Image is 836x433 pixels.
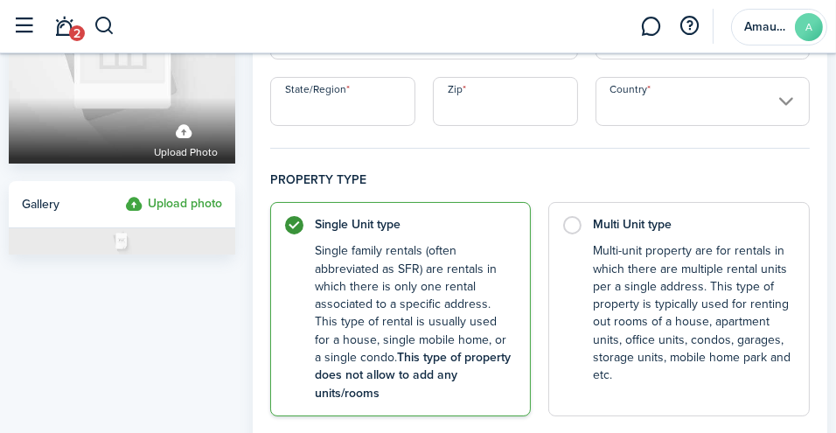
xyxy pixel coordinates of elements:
span: Gallery [22,195,59,213]
button: Search [94,11,115,41]
a: Messaging [635,5,668,48]
button: Open resource center [675,11,705,41]
span: Upload photo [154,144,218,162]
a: Notifications [48,5,81,48]
span: Amauris [744,21,788,33]
h4: Property type [270,171,810,202]
label: Upload photo [154,115,218,162]
b: This type of property does not allow to add any units/rooms [315,348,511,402]
avatar-text: A [795,13,823,41]
button: Open sidebar [8,10,41,43]
control-radio-card-title: Multi Unit type [593,216,791,234]
span: 2 [69,25,85,41]
control-radio-card-description: Single family rentals (often abbreviated as SFR) are rentals in which there is only one rental as... [315,242,513,402]
control-radio-card-title: Single Unit type [315,216,513,234]
control-radio-card-description: Multi-unit property are for rentals in which there are multiple rental units per a single address... [593,242,791,384]
img: Photo placeholder [9,228,235,255]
